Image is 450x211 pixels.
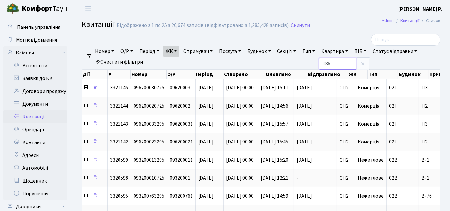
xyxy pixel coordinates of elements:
[131,70,167,79] th: Номер
[16,37,57,44] span: Мої повідомлення
[134,102,164,110] span: 096200020725
[163,46,179,57] a: ЖК
[261,174,288,182] span: [DATE] 12:21
[110,84,128,91] span: 3321145
[198,138,214,145] span: [DATE]
[358,84,379,91] span: Комерція
[108,70,131,79] th: #
[340,103,352,109] span: СП2
[217,46,243,57] a: Послуга
[93,46,117,57] a: Номер
[110,174,128,182] span: 3320598
[389,157,397,164] span: 02В
[261,157,288,164] span: [DATE] 15:20
[340,175,352,181] span: СП2
[134,174,164,182] span: 093200010725
[198,192,214,199] span: [DATE]
[3,149,67,162] a: Адреси
[93,57,145,68] a: Очистити фільтри
[80,4,96,14] button: Переключити навігацію
[348,70,368,79] th: ЖК
[358,102,379,110] span: Комерція
[170,102,190,110] span: 09620002
[3,123,67,136] a: Орендарі
[368,70,398,79] th: Тип
[340,158,352,163] span: СП2
[181,46,215,57] a: Отримувач
[170,174,190,182] span: 09320001
[134,120,164,127] span: 096200033295
[319,46,350,57] a: Квартира
[3,21,67,34] a: Панель управління
[419,17,440,24] li: Список
[82,70,108,79] th: Дії
[261,120,288,127] span: [DATE] 15:57
[226,84,254,91] span: [DATE] 00:00
[3,162,67,174] a: Автомобілі
[22,4,67,14] span: Таун
[358,157,384,164] span: Нежитлове
[307,70,348,79] th: Відправлено
[198,102,214,110] span: [DATE]
[3,72,67,85] a: Заявки до КК
[3,174,67,187] a: Щоденник
[82,19,115,30] span: Квитанції
[134,138,164,145] span: 096200023295
[261,102,288,110] span: [DATE] 14:56
[167,70,195,79] th: О/Р
[389,192,397,199] span: 02В
[170,157,193,164] span: 093200011
[340,139,352,144] span: СП2
[134,84,164,91] span: 096200030725
[110,120,128,127] span: 3321143
[226,138,254,145] span: [DATE] 00:00
[3,34,67,46] a: Мої повідомлення
[170,192,193,199] span: 093200761
[3,98,67,110] a: Документи
[265,70,307,79] th: Оновлено
[134,157,164,164] span: 093200013295
[198,120,214,127] span: [DATE]
[398,5,442,13] a: [PERSON_NAME] Р.
[389,120,398,127] span: 02П
[198,174,214,182] span: [DATE]
[297,103,334,109] span: [DATE]
[3,136,67,149] a: Контакти
[137,46,162,57] a: Період
[110,102,128,110] span: 3321144
[372,14,450,28] nav: breadcrumb
[275,46,299,57] a: Секція
[170,120,193,127] span: 096200031
[198,84,214,91] span: [DATE]
[297,121,334,126] span: [DATE]
[117,22,290,28] div: Відображено з 1 по 25 з 26,674 записів (відфільтровано з 1,285,428 записів).
[297,175,334,181] span: -
[398,70,429,79] th: Будинок
[389,174,397,182] span: 02В
[110,157,128,164] span: 3320599
[371,34,440,46] input: Пошук...
[291,22,310,28] a: Скинути
[170,84,190,91] span: 09620003
[358,138,379,145] span: Комерція
[340,193,352,199] span: СП2
[110,138,128,145] span: 3321142
[370,46,420,57] a: Статус відправки
[358,174,384,182] span: Нежитлове
[226,102,254,110] span: [DATE] 00:00
[389,138,398,145] span: 02П
[340,121,352,126] span: СП2
[3,46,67,59] a: Клієнти
[226,192,254,199] span: [DATE] 00:00
[226,157,254,164] span: [DATE] 00:00
[223,70,265,79] th: Створено
[297,85,334,90] span: [DATE]
[358,120,379,127] span: Комерція
[110,192,128,199] span: 3320595
[3,110,67,123] a: Квитанції
[245,46,273,57] a: Будинок
[340,85,352,90] span: СП2
[3,85,67,98] a: Договори продажу
[3,59,67,72] a: Всі клієнти
[261,138,288,145] span: [DATE] 15:45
